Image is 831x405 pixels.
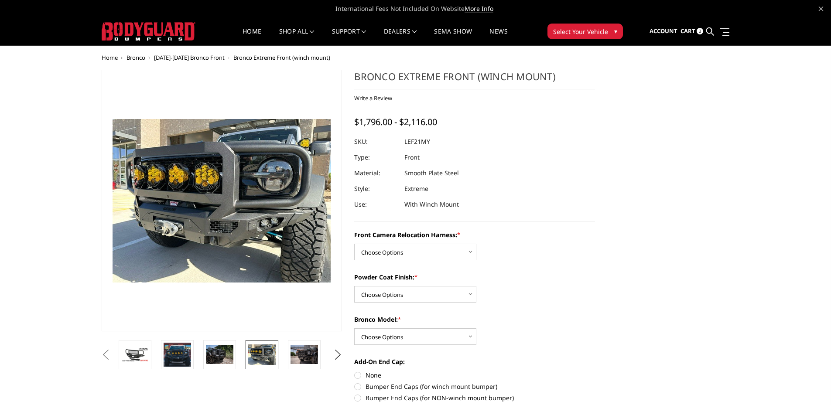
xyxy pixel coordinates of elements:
[248,344,276,365] img: Bronco Extreme Front (winch mount)
[332,28,366,45] a: Support
[102,22,195,41] img: BODYGUARD BUMPERS
[787,363,831,405] iframe: Chat Widget
[697,28,703,34] span: 3
[650,20,677,43] a: Account
[127,54,145,61] a: Bronco
[650,27,677,35] span: Account
[547,24,623,39] button: Select Your Vehicle
[553,27,608,36] span: Select Your Vehicle
[489,28,507,45] a: News
[102,70,342,331] a: Bronco Extreme Front (winch mount)
[354,94,392,102] a: Write a Review
[354,150,398,165] dt: Type:
[99,348,113,361] button: Previous
[291,345,318,364] img: Bronco Extreme Front (winch mount)
[154,54,225,61] a: [DATE]-[DATE] Bronco Front
[434,28,472,45] a: SEMA Show
[233,54,330,61] span: Bronco Extreme Front (winch mount)
[354,315,595,324] label: Bronco Model:
[354,165,398,181] dt: Material:
[404,134,430,150] dd: LEF21MY
[354,357,595,366] label: Add-On End Cap:
[354,197,398,212] dt: Use:
[384,28,417,45] a: Dealers
[404,150,420,165] dd: Front
[354,382,595,391] label: Bumper End Caps (for winch mount bumper)
[121,347,149,362] img: Bronco Extreme Front (winch mount)
[354,134,398,150] dt: SKU:
[465,4,493,13] a: More Info
[354,70,595,89] h1: Bronco Extreme Front (winch mount)
[243,28,261,45] a: Home
[102,54,118,61] a: Home
[354,272,595,282] label: Powder Coat Finish:
[354,371,595,380] label: None
[206,345,233,364] img: Bronco Extreme Front (winch mount)
[404,165,459,181] dd: Smooth Plate Steel
[354,181,398,197] dt: Style:
[164,343,191,366] img: Bronco Extreme Front (winch mount)
[279,28,315,45] a: shop all
[331,348,344,361] button: Next
[404,197,459,212] dd: With Winch Mount
[354,393,595,402] label: Bumper End Caps (for NON-winch mount bumper)
[354,116,437,128] span: $1,796.00 - $2,116.00
[681,20,703,43] a: Cart 3
[354,230,595,239] label: Front Camera Relocation Harness:
[614,27,617,36] span: ▾
[404,181,428,197] dd: Extreme
[681,27,695,35] span: Cart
